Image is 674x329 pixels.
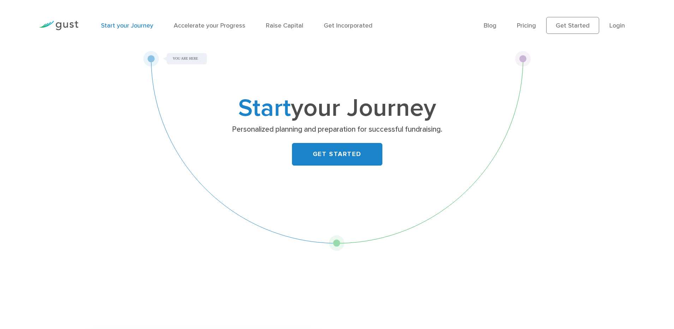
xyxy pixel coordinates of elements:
h1: your Journey [198,97,477,120]
a: Login [609,22,625,29]
img: Gust Logo [39,21,78,30]
span: Start [238,93,291,123]
a: Blog [484,22,496,29]
a: Start your Journey [101,22,153,29]
a: Accelerate your Progress [174,22,245,29]
p: Personalized planning and preparation for successful fundraising. [200,125,474,134]
a: GET STARTED [292,143,382,166]
a: Get Incorporated [324,22,372,29]
a: Pricing [517,22,536,29]
a: Get Started [546,17,599,34]
a: Raise Capital [266,22,303,29]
